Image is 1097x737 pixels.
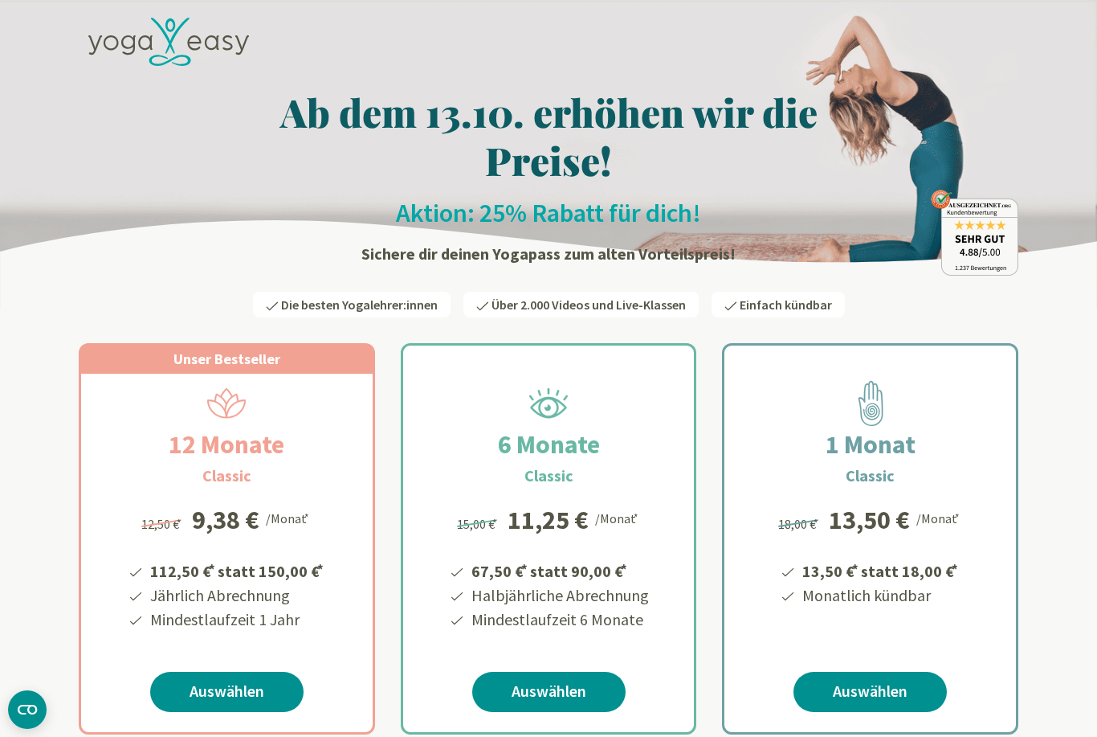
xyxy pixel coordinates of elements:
[457,516,500,532] span: 15,00 €
[800,583,960,608] li: Monatlich kündbar
[281,297,438,313] span: Die besten Yogalehrer:innen
[800,556,960,583] li: 13,50 € statt 18,00 €
[469,556,649,583] li: 67,50 € statt 90,00 €
[130,425,323,464] h2: 12 Monate
[266,507,312,528] div: /Monat
[192,507,259,533] div: 9,38 €
[141,516,184,532] span: 12,50 €
[778,516,821,532] span: 18,00 €
[829,507,910,533] div: 13,50 €
[79,197,1018,229] h2: Aktion: 25% Rabatt für dich!
[173,350,280,368] span: Unser Bestseller
[8,690,47,729] button: CMP-Widget öffnen
[787,425,954,464] h2: 1 Monat
[524,464,573,488] h3: Classic
[150,672,304,712] a: Auswählen
[595,507,641,528] div: /Monat
[931,190,1018,276] img: ausgezeichnet_badge.png
[846,464,895,488] h3: Classic
[361,244,736,264] strong: Sichere dir deinen Yogapass zum alten Vorteilspreis!
[916,507,962,528] div: /Monat
[79,88,1018,184] h1: Ab dem 13.10. erhöhen wir die Preise!
[148,556,326,583] li: 112,50 € statt 150,00 €
[148,583,326,608] li: Jährlich Abrechnung
[793,672,947,712] a: Auswählen
[740,297,832,313] span: Einfach kündbar
[459,425,638,464] h2: 6 Monate
[469,583,649,608] li: Halbjährliche Abrechnung
[148,608,326,632] li: Mindestlaufzeit 1 Jahr
[469,608,649,632] li: Mindestlaufzeit 6 Monate
[491,297,686,313] span: Über 2.000 Videos und Live-Klassen
[202,464,251,488] h3: Classic
[472,672,626,712] a: Auswählen
[508,507,589,533] div: 11,25 €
